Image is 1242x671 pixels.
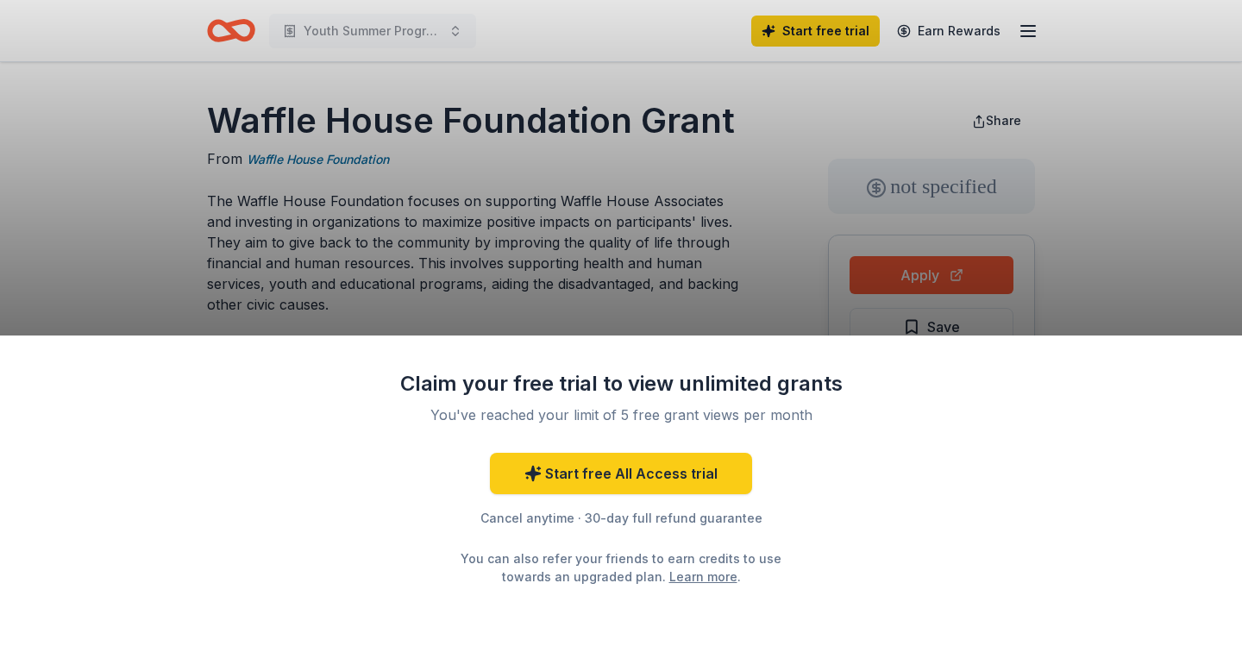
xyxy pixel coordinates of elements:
[445,549,797,586] div: You can also refer your friends to earn credits to use towards an upgraded plan. .
[669,568,737,586] a: Learn more
[490,453,752,494] a: Start free All Access trial
[397,508,845,529] div: Cancel anytime · 30-day full refund guarantee
[417,404,825,425] div: You've reached your limit of 5 free grant views per month
[397,370,845,398] div: Claim your free trial to view unlimited grants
